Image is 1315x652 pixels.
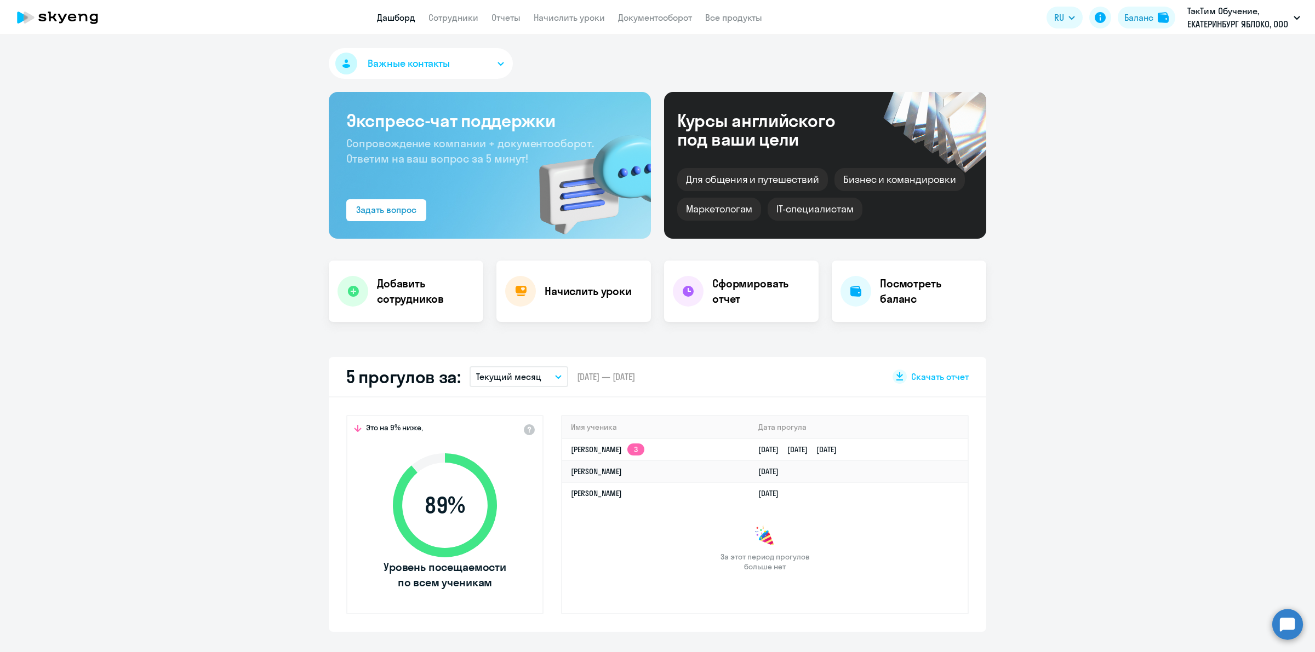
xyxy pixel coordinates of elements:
[1047,7,1083,28] button: RU
[428,12,478,23] a: Сотрудники
[677,168,828,191] div: Для общения и путешествий
[329,48,513,79] button: Важные контакты
[382,559,508,590] span: Уровень посещаемости по всем ученикам
[758,466,787,476] a: [DATE]
[356,203,416,216] div: Задать вопрос
[754,526,776,547] img: congrats
[1158,12,1169,23] img: balance
[523,116,651,239] img: bg-img
[627,443,644,455] app-skyeng-badge: 3
[577,371,635,383] span: [DATE] — [DATE]
[1187,4,1289,31] p: ТэкТим Обучение, ЕКАТЕРИНБУРГ ЯБЛОКО, ООО
[382,492,508,518] span: 89 %
[346,366,461,388] h2: 5 прогулов за:
[377,276,474,307] h4: Добавить сотрудников
[1118,7,1175,28] button: Балансbalance
[758,488,787,498] a: [DATE]
[571,445,644,454] a: [PERSON_NAME]3
[1182,4,1306,31] button: ТэкТим Обучение, ЕКАТЕРИНБУРГ ЯБЛОКО, ООО
[834,168,965,191] div: Бизнес и командировки
[571,488,622,498] a: [PERSON_NAME]
[1124,11,1153,24] div: Баланс
[346,136,594,165] span: Сопровождение компании + документооборот. Ответим на ваш вопрос за 5 минут!
[534,12,605,23] a: Начислить уроки
[346,199,426,221] button: Задать вопрос
[705,12,762,23] a: Все продукты
[545,284,632,299] h4: Начислить уроки
[677,198,761,221] div: Маркетологам
[712,276,810,307] h4: Сформировать отчет
[491,12,521,23] a: Отчеты
[377,12,415,23] a: Дашборд
[470,366,568,387] button: Текущий месяц
[758,445,845,454] a: [DATE][DATE][DATE]
[1054,11,1064,24] span: RU
[677,111,865,148] div: Курсы английского под ваши цели
[768,198,862,221] div: IT-специалистам
[880,276,977,307] h4: Посмотреть баланс
[368,56,450,71] span: Важные контакты
[719,552,811,572] span: За этот период прогулов больше нет
[366,423,423,436] span: Это на 9% ниже,
[911,371,969,383] span: Скачать отчет
[476,370,541,383] p: Текущий месяц
[346,109,633,131] h3: Экспресс-чат поддержки
[562,416,750,438] th: Имя ученика
[571,466,622,476] a: [PERSON_NAME]
[618,12,692,23] a: Документооборот
[750,416,968,438] th: Дата прогула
